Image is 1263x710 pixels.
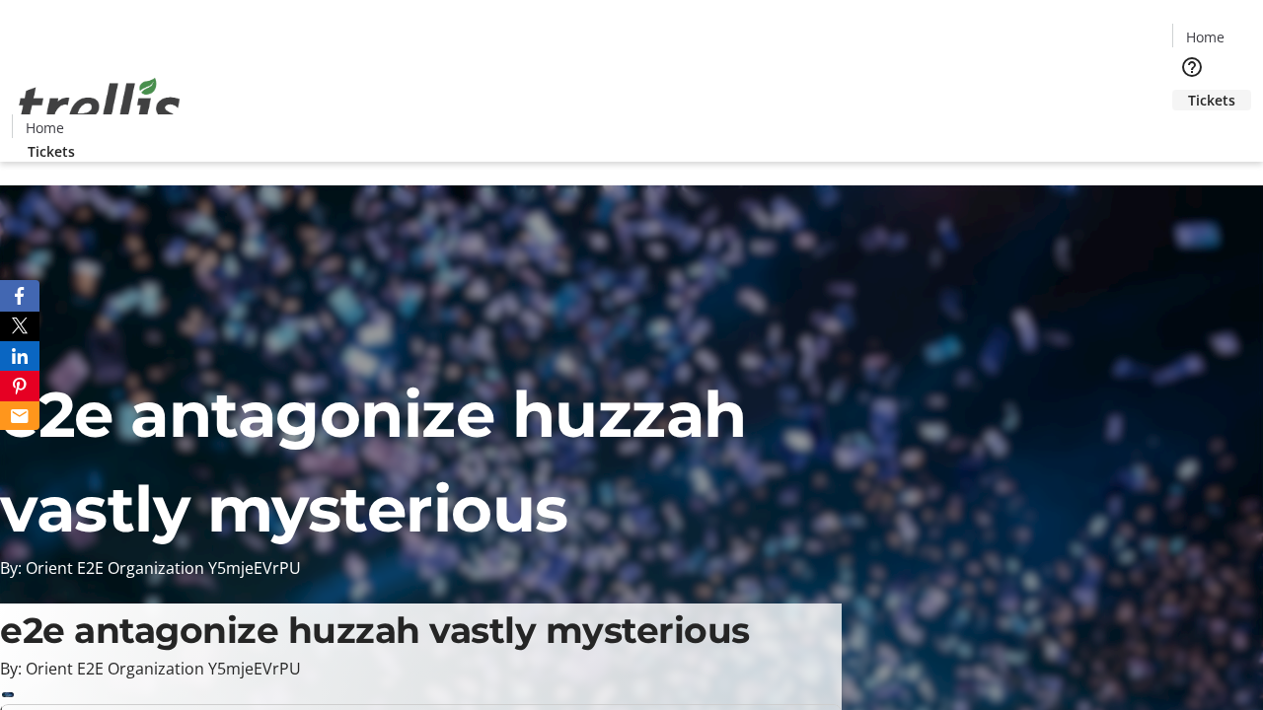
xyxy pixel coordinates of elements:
a: Tickets [12,141,91,162]
a: Home [1173,27,1236,47]
span: Tickets [28,141,75,162]
button: Help [1172,47,1212,87]
a: Home [13,117,76,138]
img: Orient E2E Organization Y5mjeEVrPU's Logo [12,56,187,155]
a: Tickets [1172,90,1251,110]
span: Home [1186,27,1225,47]
span: Home [26,117,64,138]
button: Cart [1172,110,1212,150]
span: Tickets [1188,90,1235,110]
